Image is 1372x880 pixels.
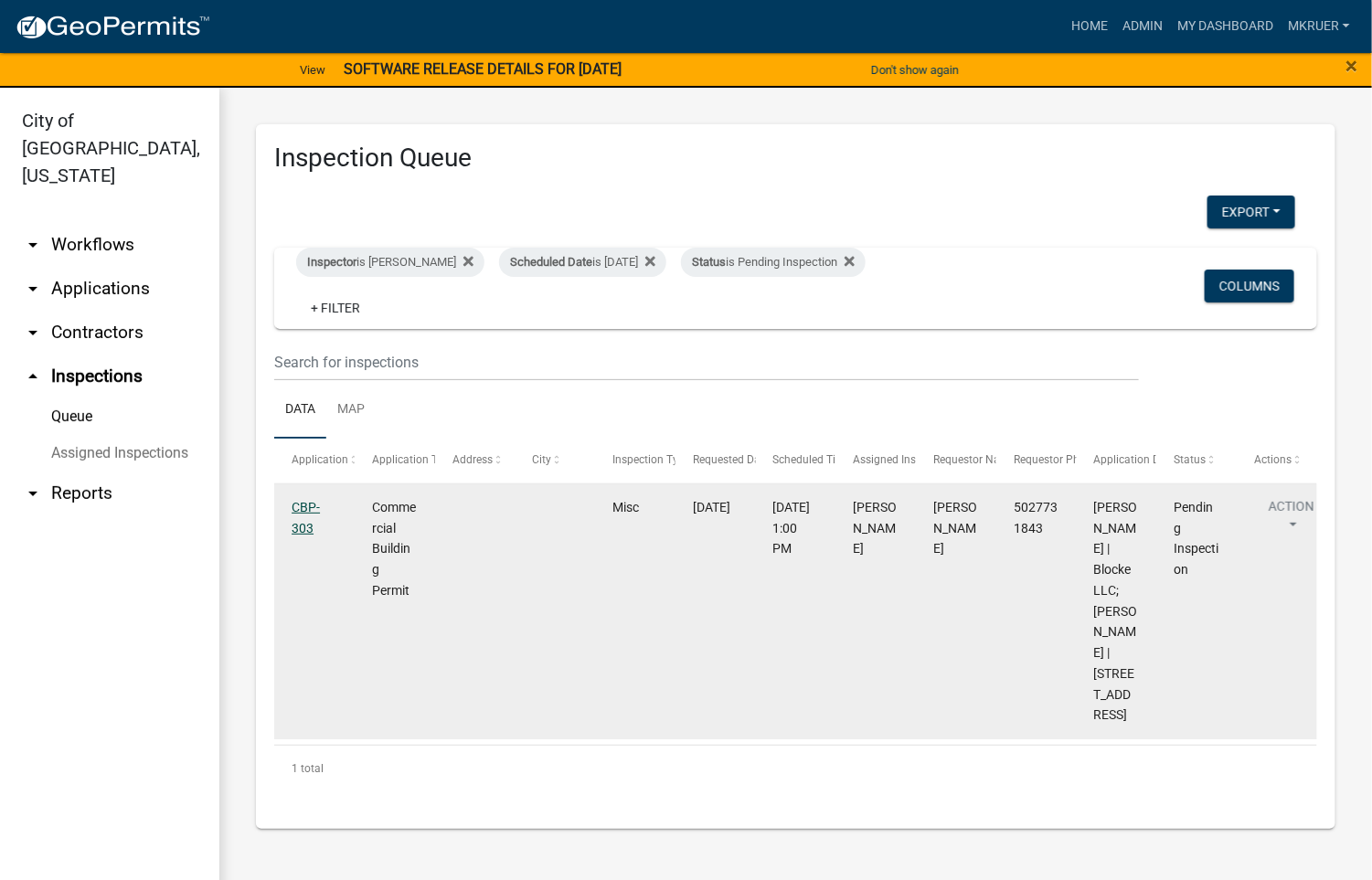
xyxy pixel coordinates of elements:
[1175,453,1207,466] span: Status
[296,292,375,324] a: + Filter
[1115,9,1170,44] a: Admin
[22,482,44,504] i: arrow_drop_down
[1346,55,1358,77] button: Close
[996,439,1077,482] datatable-header-cell: Requestor Phone
[1254,497,1329,543] button: Action
[292,453,348,466] span: Application
[1014,453,1098,466] span: Requestor Phone
[274,439,355,482] datatable-header-cell: Application
[1156,439,1237,482] datatable-header-cell: Status
[854,453,948,466] span: Assigned Inspector
[1254,453,1292,466] span: Actions
[1175,500,1219,577] span: Pending Inspection
[864,55,966,85] button: Don't show again
[933,453,1016,466] span: Requestor Name
[835,439,916,482] datatable-header-cell: Assigned Inspector
[22,322,44,344] i: arrow_drop_down
[595,439,675,482] datatable-header-cell: Inspection Type
[499,248,666,277] div: is [DATE]
[372,500,416,598] span: Commercial Building Permit
[22,366,44,387] i: arrow_drop_up
[756,439,836,482] datatable-header-cell: Scheduled Time
[693,453,770,466] span: Requested Date
[532,453,551,466] span: City
[274,344,1139,381] input: Search for inspections
[510,255,592,269] span: Scheduled Date
[274,381,326,440] a: Data
[1014,500,1058,535] span: 5027731843
[515,439,595,482] datatable-header-cell: City
[693,500,730,514] span: 10/08/2025
[675,439,756,482] datatable-header-cell: Requested Date
[292,500,320,535] a: CBP-303
[933,500,977,557] span: Mike Kruer
[1205,270,1294,302] button: Columns
[1207,196,1295,228] button: Export
[274,746,1317,791] div: 1 total
[292,55,333,85] a: View
[1094,500,1138,723] span: Jesse Garcia | Blocke LLC; Paul Clements | 300 International Drive, Jeffersonville, IN 47130
[854,500,898,557] span: Mike Kruer
[916,439,996,482] datatable-header-cell: Requestor Name
[274,143,1317,174] h3: Inspection Queue
[1237,439,1317,482] datatable-header-cell: Actions
[372,453,455,466] span: Application Type
[435,439,516,482] datatable-header-cell: Address
[1281,9,1357,44] a: mkruer
[692,255,726,269] span: Status
[296,248,484,277] div: is [PERSON_NAME]
[452,453,493,466] span: Address
[1170,9,1281,44] a: My Dashboard
[326,381,376,440] a: Map
[355,439,435,482] datatable-header-cell: Application Type
[1346,53,1358,79] span: ×
[307,255,356,269] span: Inspector
[612,453,690,466] span: Inspection Type
[773,453,852,466] span: Scheduled Time
[22,278,44,300] i: arrow_drop_down
[681,248,866,277] div: is Pending Inspection
[773,497,818,559] div: [DATE] 1:00 PM
[22,234,44,256] i: arrow_drop_down
[1064,9,1115,44] a: Home
[1077,439,1157,482] datatable-header-cell: Application Description
[1094,453,1209,466] span: Application Description
[344,60,622,78] strong: SOFTWARE RELEASE DETAILS FOR [DATE]
[612,500,639,514] span: Misc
